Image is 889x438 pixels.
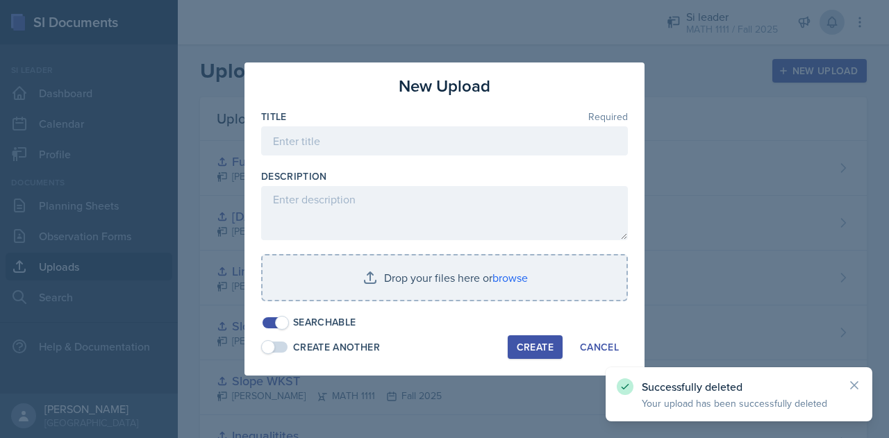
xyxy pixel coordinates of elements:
[293,315,356,330] div: Searchable
[508,335,563,359] button: Create
[642,396,836,410] p: Your upload has been successfully deleted
[399,74,490,99] h3: New Upload
[642,380,836,394] p: Successfully deleted
[517,342,554,353] div: Create
[261,169,327,183] label: Description
[580,342,619,353] div: Cancel
[571,335,628,359] button: Cancel
[261,126,628,155] input: Enter title
[261,110,287,124] label: Title
[588,112,628,121] span: Required
[293,340,380,355] div: Create Another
